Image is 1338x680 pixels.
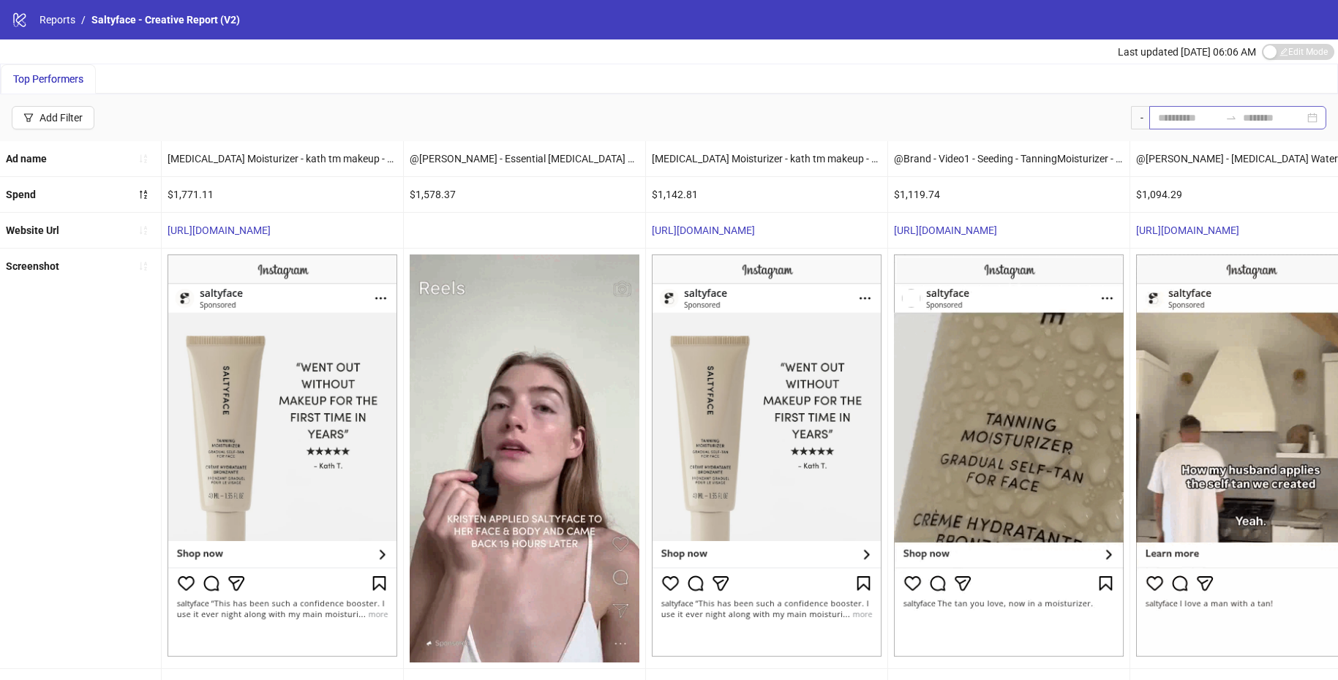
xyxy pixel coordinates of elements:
div: $1,578.37 [404,177,645,212]
a: [URL][DOMAIN_NAME] [1136,224,1239,236]
a: [URL][DOMAIN_NAME] [894,224,997,236]
a: [URL][DOMAIN_NAME] [652,224,755,236]
img: Screenshot 120227465092180395 [168,254,397,657]
img: Screenshot 120228026911390395 [410,254,639,662]
b: Screenshot [6,260,59,272]
div: $1,771.11 [162,177,403,212]
li: / [81,12,86,28]
span: Top Performers [13,73,83,85]
div: - [1131,106,1149,129]
a: Reports [37,12,78,28]
div: @Brand - Video1 - Seeding - TanningMoisturizer - PDP - SF2445757 - [DATE] - Copy [888,141,1130,176]
div: [MEDICAL_DATA] Moisturizer - kath tm makeup - SF4545898 [646,141,887,176]
span: sort-descending [138,189,149,200]
span: filter [23,113,34,123]
div: $1,119.74 [888,177,1130,212]
span: Saltyface - Creative Report (V2) [91,14,240,26]
div: [MEDICAL_DATA] Moisturizer - kath tm makeup - SF4545898 [162,141,403,176]
b: Website Url [6,224,59,236]
div: @[PERSON_NAME] - Essential [MEDICAL_DATA] Set - PDP - B&A - Copy 2 [404,141,645,176]
div: Add Filter [40,112,83,124]
b: Ad name [6,153,47,165]
a: [URL][DOMAIN_NAME] [168,224,271,236]
img: Screenshot 120226658409620395 [894,254,1124,657]
span: sort-ascending [138,154,149,164]
span: swap-right [1225,112,1237,124]
span: to [1225,112,1237,124]
span: sort-ascending [138,261,149,271]
b: Spend [6,189,36,200]
button: Add Filter [12,106,94,129]
div: $1,142.81 [646,177,887,212]
span: Last updated [DATE] 06:06 AM [1118,46,1256,58]
img: Screenshot 120227465098140395 [652,254,882,657]
span: sort-ascending [138,225,149,235]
